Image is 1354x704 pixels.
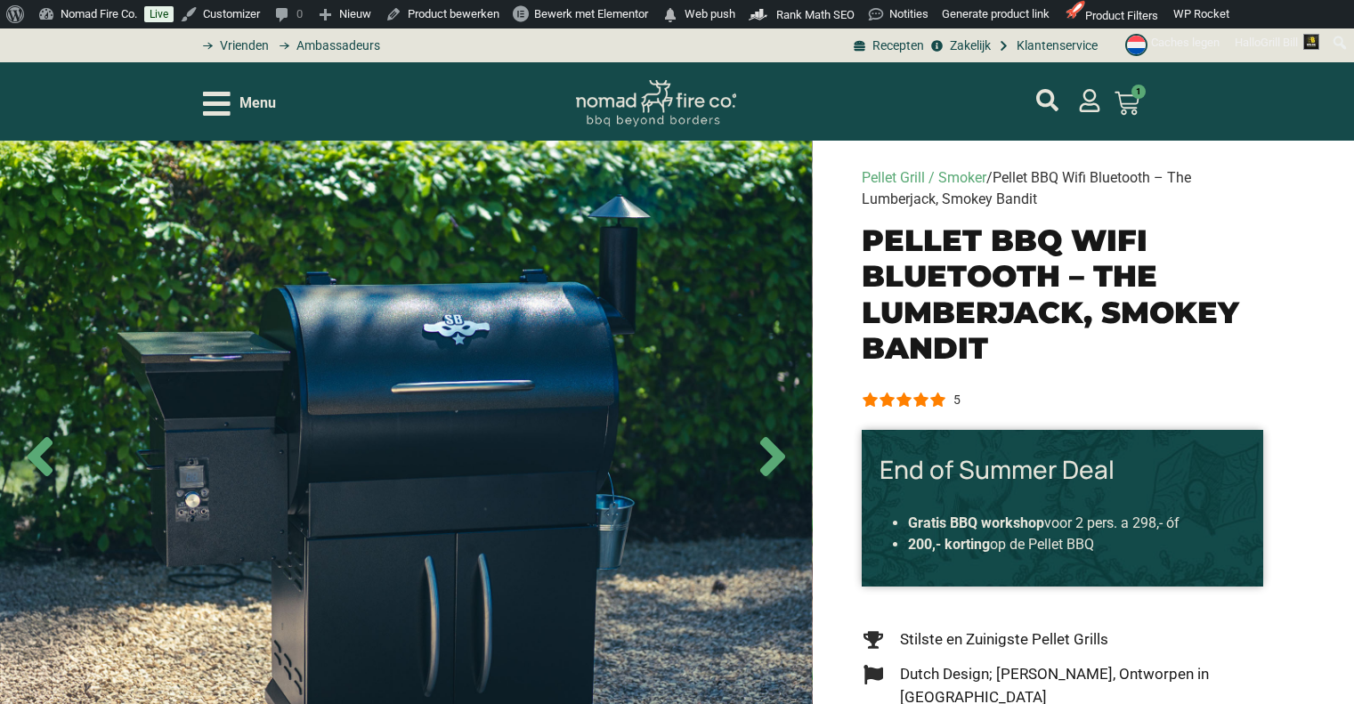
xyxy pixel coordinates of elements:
[1036,89,1058,111] a: mijn account
[851,36,924,55] a: BBQ recepten
[908,514,1044,531] strong: Gratis BBQ workshop
[239,93,276,114] span: Menu
[896,628,1108,651] span: Stilste en Zuinigste Pellet Grills
[1261,36,1298,49] span: Grill Bill
[144,6,174,22] a: Live
[908,534,1218,555] li: op de Pellet BBQ
[197,36,269,55] a: grill bill vrienden
[1078,89,1101,112] a: mijn account
[576,80,736,127] img: Nomad Logo
[953,391,961,409] div: 5
[986,169,993,186] span: /
[928,36,991,55] a: grill bill zakeljk
[1131,85,1146,99] span: 1
[908,536,990,553] strong: 200,- korting
[862,169,986,186] a: Pellet Grill / Smoker
[661,3,679,28] span: 
[273,36,380,55] a: grill bill ambassadors
[868,36,924,55] span: Recepten
[995,36,1098,55] a: grill bill klantenservice
[1303,34,1319,50] img: Avatar of Grill Bill
[862,223,1264,366] h1: Pellet BBQ Wifi Bluetooth – The Lumberjack, Smokey Bandit
[215,36,269,55] span: Vrienden
[742,425,804,488] span: Next slide
[945,36,991,55] span: Zakelijk
[1093,80,1161,126] a: 1
[862,167,1264,210] nav: breadcrumbs
[862,169,1191,207] span: Pellet BBQ Wifi Bluetooth – The Lumberjack, Smokey Bandit
[1125,34,1147,56] img: Nederlands
[908,513,1218,534] li: voor 2 pers. a 298,- óf
[1228,28,1326,57] a: Hallo
[292,36,380,55] span: Ambassadeurs
[203,88,276,119] div: Open/Close Menu
[534,7,648,20] span: Bewerk met Elementor
[776,8,855,21] span: Rank Math SEO
[880,455,1246,485] h3: End of Summer Deal
[9,425,71,488] span: Previous slide
[1142,28,1228,57] div: Caches legen
[1012,36,1098,55] span: Klantenservice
